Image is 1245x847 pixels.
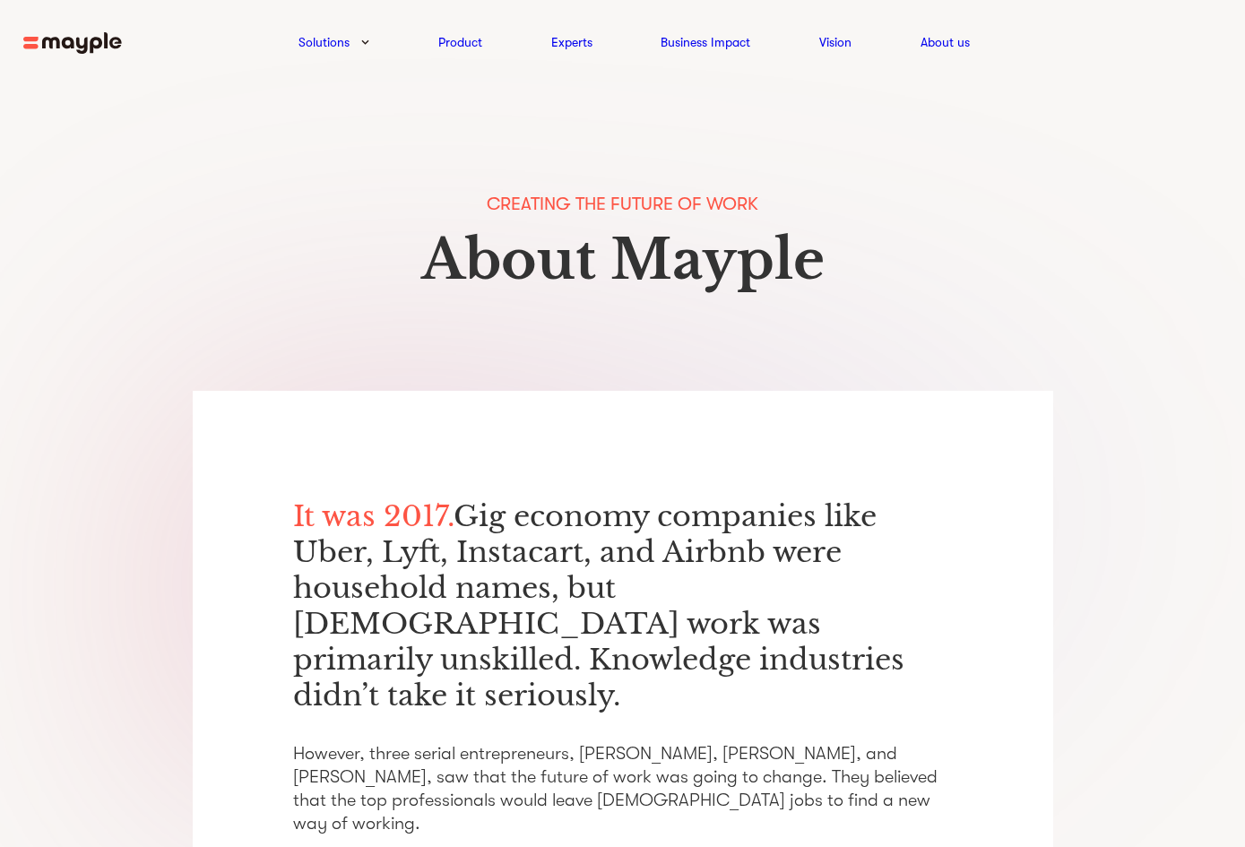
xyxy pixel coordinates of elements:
a: Product [438,31,482,53]
span: It was 2017. [293,498,454,534]
a: Solutions [298,31,350,53]
a: Experts [551,31,592,53]
p: Gig economy companies like Uber, Lyft, Instacart, and Airbnb were household names, but [DEMOGRAPH... [293,498,953,713]
a: Business Impact [661,31,750,53]
a: Vision [819,31,852,53]
a: About us [921,31,970,53]
img: mayple-logo [23,32,122,55]
img: arrow-down [361,39,369,45]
